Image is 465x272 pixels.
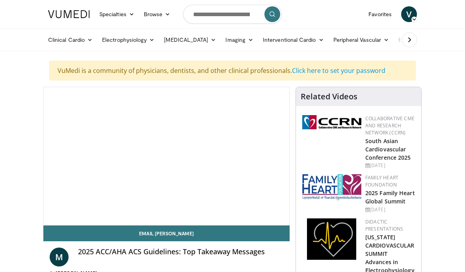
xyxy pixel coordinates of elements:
div: [DATE] [365,162,415,169]
a: Clinical Cardio [43,32,97,48]
a: 2025 Family Heart Global Summit [365,189,415,205]
a: Imaging [221,32,258,48]
img: a04ee3ba-8487-4636-b0fb-5e8d268f3737.png.150x105_q85_autocrop_double_scale_upscale_version-0.2.png [302,115,361,129]
a: Click here to set your password [292,66,385,75]
input: Search topics, interventions [183,5,282,24]
img: VuMedi Logo [48,10,90,18]
a: Collaborative CME and Research Network (CCRN) [365,115,415,136]
a: Email [PERSON_NAME] [43,225,290,241]
a: Family Heart Foundation [365,174,398,188]
h4: 2025 ACC/AHA ACS Guidelines: Top Takeaway Messages [78,248,283,256]
a: Electrophysiology [97,32,159,48]
a: South Asian Cardiovascular Conference 2025 [365,137,411,161]
video-js: Video Player [44,87,289,225]
a: Interventional Cardio [258,32,329,48]
a: Business [394,32,434,48]
div: Didactic Presentations [365,218,415,233]
a: Favorites [364,6,396,22]
a: Specialties [95,6,139,22]
a: Browse [139,6,175,22]
h4: Related Videos [301,92,357,101]
a: M [50,248,69,266]
a: [MEDICAL_DATA] [159,32,221,48]
img: 1860aa7a-ba06-47e3-81a4-3dc728c2b4cf.png.150x105_q85_autocrop_double_scale_upscale_version-0.2.png [307,218,356,260]
img: 96363db5-6b1b-407f-974b-715268b29f70.jpeg.150x105_q85_autocrop_double_scale_upscale_version-0.2.jpg [302,174,361,200]
div: VuMedi is a community of physicians, dentists, and other clinical professionals. [49,61,416,80]
a: Peripheral Vascular [329,32,394,48]
div: [DATE] [365,206,415,213]
a: V [401,6,417,22]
